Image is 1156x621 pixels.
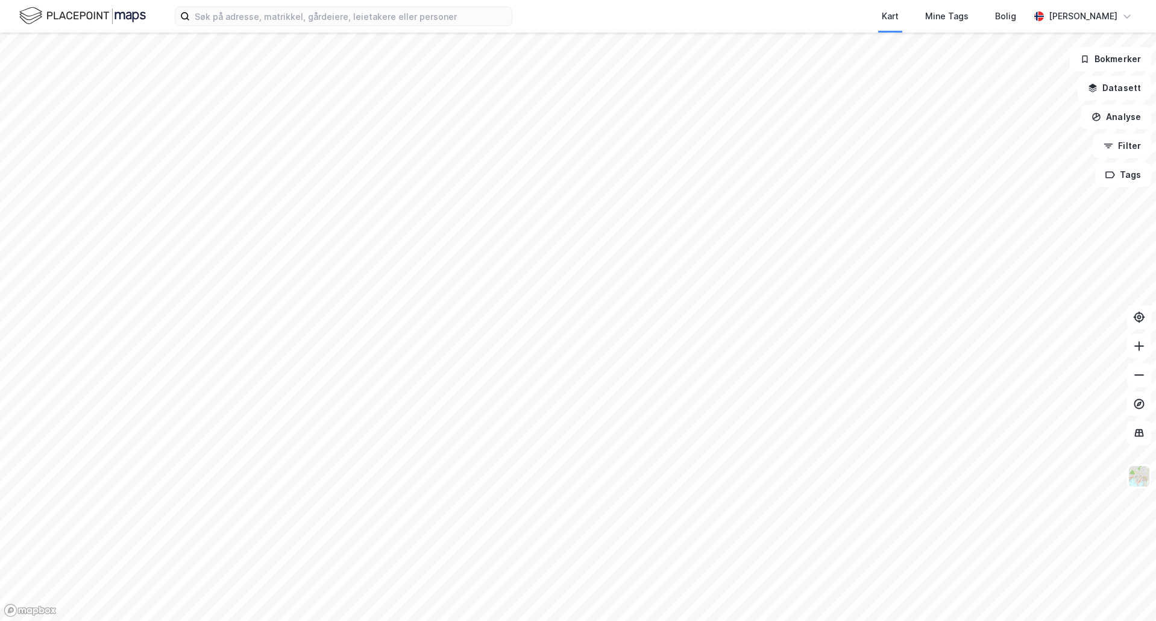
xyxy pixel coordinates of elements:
input: Søk på adresse, matrikkel, gårdeiere, leietakere eller personer [190,7,512,25]
div: Bolig [995,9,1016,24]
iframe: Chat Widget [1096,563,1156,621]
div: [PERSON_NAME] [1049,9,1117,24]
div: Kart [882,9,899,24]
div: Mine Tags [925,9,969,24]
div: Kontrollprogram for chat [1096,563,1156,621]
img: logo.f888ab2527a4732fd821a326f86c7f29.svg [19,5,146,27]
